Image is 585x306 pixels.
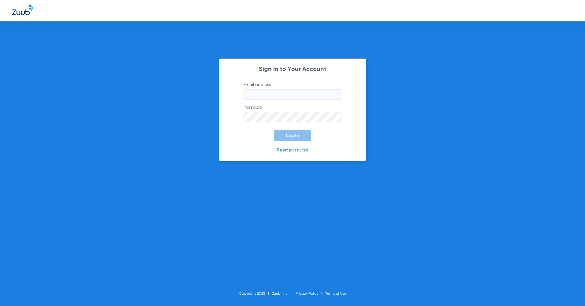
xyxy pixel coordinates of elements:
[325,292,346,296] a: Terms of Use
[244,89,341,100] input: Email address
[554,277,585,306] iframe: Chat Widget
[296,292,318,296] a: Privacy Policy
[274,130,311,141] button: Log In
[12,5,33,15] img: Zuub Logo
[272,291,296,297] li: Zuub, Inc.
[277,148,308,152] a: Reset password
[239,291,272,297] li: Copyright 2025
[244,112,341,122] input: Password
[244,82,341,100] label: Email address
[234,66,351,73] h2: Sign In to Your Account
[244,104,341,122] label: Password
[286,133,299,138] span: Log In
